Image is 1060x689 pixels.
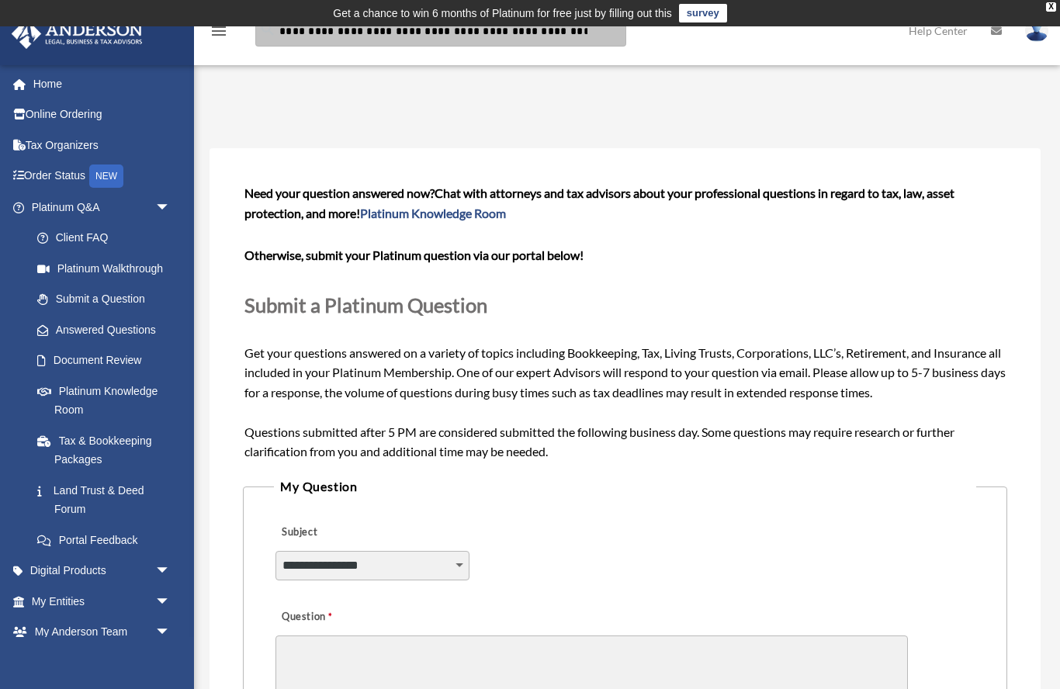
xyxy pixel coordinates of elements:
[210,27,228,40] a: menu
[22,425,194,475] a: Tax & Bookkeeping Packages
[22,314,194,345] a: Answered Questions
[11,617,194,648] a: My Anderson Teamarrow_drop_down
[244,185,954,220] span: Chat with attorneys and tax advisors about your professional questions in regard to tax, law, ass...
[275,521,423,543] label: Subject
[155,556,186,587] span: arrow_drop_down
[22,253,194,284] a: Platinum Walkthrough
[22,376,194,425] a: Platinum Knowledge Room
[11,192,194,223] a: Platinum Q&Aarrow_drop_down
[11,161,194,192] a: Order StatusNEW
[259,21,276,38] i: search
[333,4,672,23] div: Get a chance to win 6 months of Platinum for free just by filling out this
[155,586,186,618] span: arrow_drop_down
[11,586,194,617] a: My Entitiesarrow_drop_down
[11,130,194,161] a: Tax Organizers
[7,19,147,49] img: Anderson Advisors Platinum Portal
[11,556,194,587] a: Digital Productsarrow_drop_down
[155,192,186,223] span: arrow_drop_down
[244,185,435,200] span: Need your question answered now?
[360,206,506,220] a: Platinum Knowledge Room
[11,99,194,130] a: Online Ordering
[1046,2,1056,12] div: close
[274,476,976,497] legend: My Question
[89,164,123,188] div: NEW
[210,22,228,40] i: menu
[11,68,194,99] a: Home
[679,4,727,23] a: survey
[22,284,186,315] a: Submit a Question
[155,617,186,649] span: arrow_drop_down
[244,185,1006,459] span: Get your questions answered on a variety of topics including Bookkeeping, Tax, Living Trusts, Cor...
[22,525,194,556] a: Portal Feedback
[1025,19,1048,42] img: User Pic
[22,345,194,376] a: Document Review
[244,248,584,262] b: Otherwise, submit your Platinum question via our portal below!
[275,606,396,628] label: Question
[22,223,194,254] a: Client FAQ
[22,475,194,525] a: Land Trust & Deed Forum
[244,293,487,317] span: Submit a Platinum Question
